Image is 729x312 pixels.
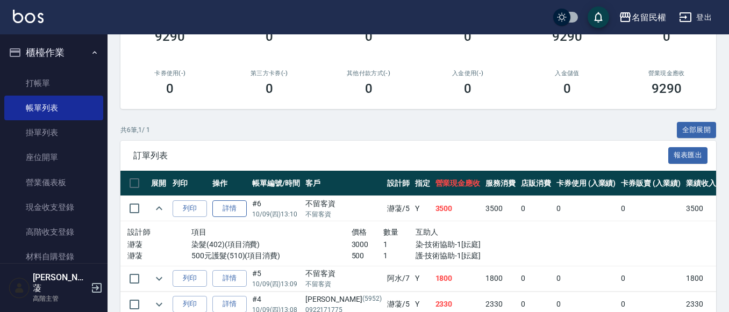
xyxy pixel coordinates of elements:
[416,250,512,262] p: 護-技術協助-1[妘庭]
[683,266,719,291] td: 1800
[531,70,604,77] h2: 入金儲值
[4,39,103,67] button: 櫃檯作業
[170,171,210,196] th: 列印
[9,277,30,299] img: Person
[412,196,433,221] td: Y
[4,195,103,220] a: 現金收支登錄
[618,196,683,221] td: 0
[554,266,619,291] td: 0
[663,29,670,44] h3: 0
[127,250,191,262] p: 瀞蓤
[305,268,382,279] div: 不留客資
[191,228,207,236] span: 項目
[33,294,88,303] p: 高階主管
[148,171,170,196] th: 展開
[675,8,716,27] button: 登出
[464,29,471,44] h3: 0
[151,200,167,216] button: expand row
[433,266,483,291] td: 1800
[384,196,412,221] td: 瀞蓤 /5
[4,244,103,269] a: 材料自購登錄
[652,81,682,96] h3: 9290
[249,171,303,196] th: 帳單編號/時間
[383,250,416,262] p: 1
[127,228,151,236] span: 設計師
[173,270,207,287] button: 列印
[384,171,412,196] th: 設計師
[683,171,719,196] th: 業績收入
[677,122,717,139] button: 全部展開
[233,70,306,77] h2: 第三方卡券(-)
[212,200,247,217] a: 詳情
[362,294,382,305] p: (5952)
[13,10,44,23] img: Logo
[383,239,416,250] p: 1
[249,266,303,291] td: #5
[266,29,273,44] h3: 0
[614,6,670,28] button: 名留民權
[352,250,384,262] p: 500
[252,209,300,219] p: 10/09 (四) 13:10
[412,266,433,291] td: Y
[384,266,412,291] td: 阿水 /7
[416,228,439,236] span: 互助人
[563,81,571,96] h3: 0
[431,70,505,77] h2: 入金使用(-)
[554,196,619,221] td: 0
[554,171,619,196] th: 卡券使用 (入業績)
[212,270,247,287] a: 詳情
[210,171,249,196] th: 操作
[249,196,303,221] td: #6
[433,171,483,196] th: 營業現金應收
[618,171,683,196] th: 卡券販賣 (入業績)
[266,81,273,96] h3: 0
[668,150,708,160] a: 報表匯出
[483,266,518,291] td: 1800
[412,171,433,196] th: 指定
[433,196,483,221] td: 3500
[518,266,554,291] td: 0
[166,81,174,96] h3: 0
[4,96,103,120] a: 帳單列表
[120,125,150,135] p: 共 6 筆, 1 / 1
[305,279,382,289] p: 不留客資
[332,70,405,77] h2: 其他付款方式(-)
[365,81,373,96] h3: 0
[127,239,191,250] p: 瀞蓤
[4,220,103,244] a: 高階收支登錄
[483,196,518,221] td: 3500
[4,71,103,96] a: 打帳單
[588,6,609,28] button: save
[191,250,352,262] p: 500元護髮(510)(項目消費)
[133,70,207,77] h2: 卡券使用(-)
[305,209,382,219] p: 不留客資
[552,29,582,44] h3: 9290
[383,228,399,236] span: 數量
[305,198,382,209] div: 不留客資
[133,150,668,161] span: 訂單列表
[305,294,382,305] div: [PERSON_NAME]
[518,196,554,221] td: 0
[683,196,719,221] td: 3500
[632,11,666,24] div: 名留民權
[4,170,103,195] a: 營業儀表板
[4,145,103,170] a: 座位開單
[630,70,703,77] h2: 營業現金應收
[191,239,352,250] p: 染髮(402)(項目消費)
[365,29,373,44] h3: 0
[352,239,384,250] p: 3000
[464,81,471,96] h3: 0
[303,171,384,196] th: 客戶
[151,271,167,287] button: expand row
[518,171,554,196] th: 店販消費
[252,279,300,289] p: 10/09 (四) 13:09
[618,266,683,291] td: 0
[352,228,367,236] span: 價格
[416,239,512,250] p: 染-技術協助-1[妘庭]
[668,147,708,164] button: 報表匯出
[483,171,518,196] th: 服務消費
[33,272,88,294] h5: [PERSON_NAME]蓤
[173,200,207,217] button: 列印
[155,29,185,44] h3: 9290
[4,120,103,145] a: 掛單列表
